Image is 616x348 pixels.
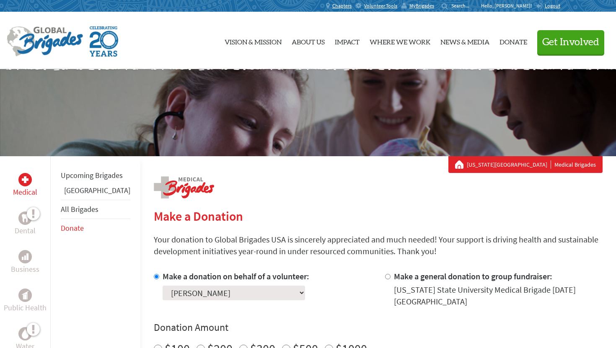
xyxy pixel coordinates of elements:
li: Donate [61,219,130,237]
span: Volunteer Tools [364,3,397,9]
a: Where We Work [370,19,430,62]
div: Medical [18,173,32,186]
span: Logout [545,3,560,9]
p: Business [11,263,39,275]
p: Dental [15,225,36,237]
label: Make a donation on behalf of a volunteer: [163,271,309,281]
img: Global Brigades Logo [7,26,83,57]
label: Make a general donation to group fundraiser: [394,271,552,281]
li: Upcoming Brigades [61,166,130,185]
a: About Us [292,19,325,62]
div: Business [18,250,32,263]
p: Public Health [4,302,47,314]
div: Public Health [18,289,32,302]
h2: Make a Donation [154,209,603,224]
a: Donate [61,223,84,233]
input: Search... [451,3,475,9]
p: Your donation to Global Brigades USA is sincerely appreciated and much needed! Your support is dr... [154,234,603,257]
button: Get Involved [537,30,604,54]
a: [US_STATE][GEOGRAPHIC_DATA] [467,160,551,169]
li: All Brigades [61,200,130,219]
a: Donate [500,19,527,62]
a: BusinessBusiness [11,250,39,275]
div: Medical Brigades [455,160,596,169]
div: [US_STATE] State University Medical Brigade [DATE] [GEOGRAPHIC_DATA] [394,284,603,307]
span: Chapters [332,3,352,9]
span: MyBrigades [409,3,434,9]
a: DentalDental [15,211,36,237]
p: Medical [13,186,37,198]
a: Impact [335,19,360,62]
a: Upcoming Brigades [61,170,123,180]
img: Global Brigades Celebrating 20 Years [90,26,118,57]
a: All Brigades [61,204,98,214]
div: Water [18,327,32,340]
img: Public Health [22,291,28,299]
p: Hello, [PERSON_NAME]! [481,3,536,9]
a: News & Media [440,19,489,62]
h4: Donation Amount [154,321,603,334]
a: Public HealthPublic Health [4,289,47,314]
a: Logout [536,3,560,9]
span: Get Involved [542,37,599,47]
img: Medical [22,176,28,183]
img: Business [22,253,28,260]
a: Vision & Mission [225,19,282,62]
li: Guatemala [61,185,130,200]
div: Dental [18,211,32,225]
img: Water [22,329,28,338]
img: Dental [22,214,28,222]
img: logo-medical.png [154,176,214,198]
a: [GEOGRAPHIC_DATA] [64,186,130,195]
a: MedicalMedical [13,173,37,198]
